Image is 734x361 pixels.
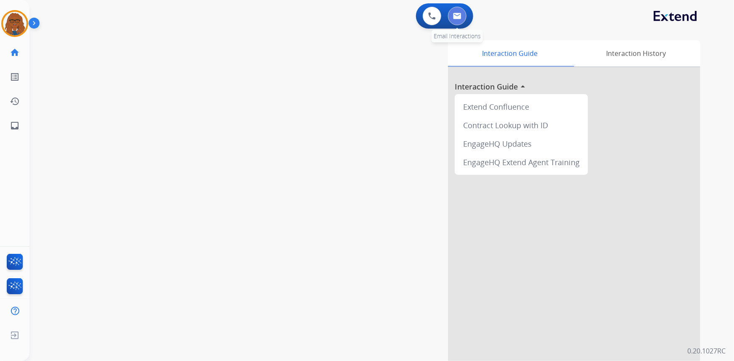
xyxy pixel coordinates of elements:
span: Email Interactions [434,32,481,40]
div: Interaction History [572,40,700,66]
mat-icon: inbox [10,121,20,131]
p: 0.20.1027RC [687,346,726,356]
div: Extend Confluence [458,97,585,116]
div: EngageHQ Extend Agent Training [458,153,585,171]
mat-icon: list_alt [10,72,20,82]
div: Contract Lookup with ID [458,116,585,134]
mat-icon: home [10,47,20,58]
mat-icon: history [10,96,20,106]
div: Interaction Guide [448,40,572,66]
div: EngageHQ Updates [458,134,585,153]
img: avatar [3,12,26,35]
